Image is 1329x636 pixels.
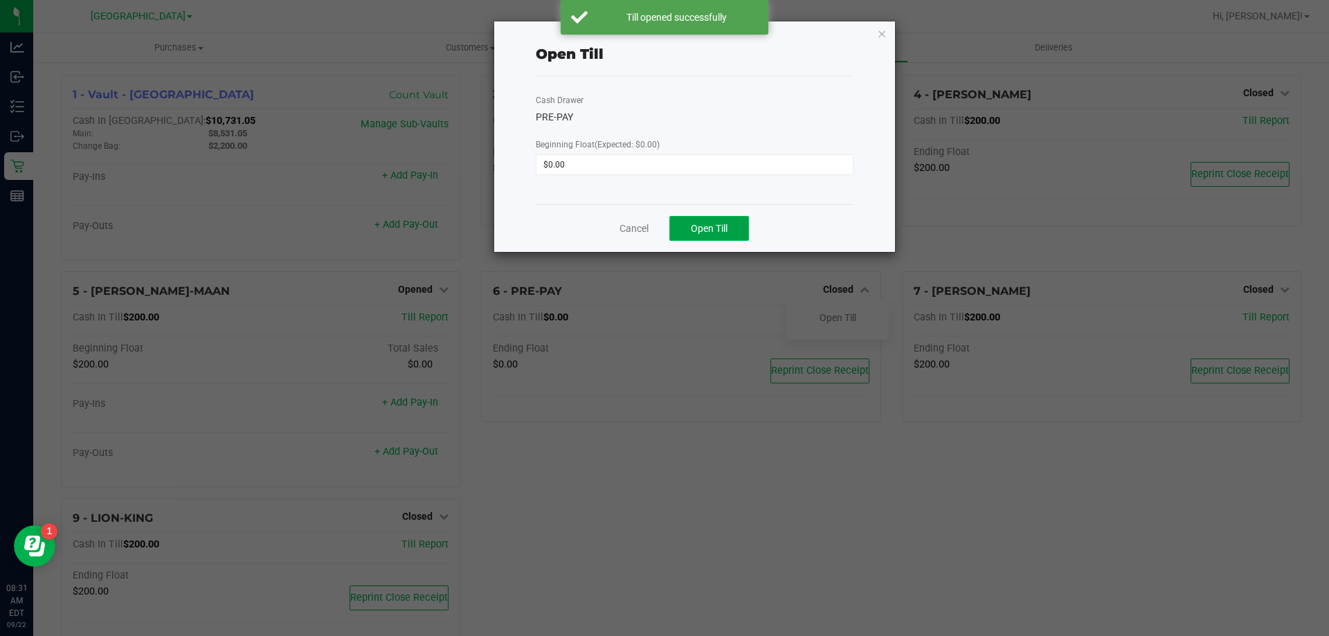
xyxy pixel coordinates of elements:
[536,94,584,107] label: Cash Drawer
[536,140,660,149] span: Beginning Float
[669,216,749,241] button: Open Till
[595,140,660,149] span: (Expected: $0.00)
[14,525,55,567] iframe: Resource center
[41,523,57,540] iframe: Resource center unread badge
[536,44,604,64] div: Open Till
[691,223,727,234] span: Open Till
[536,110,853,125] div: PRE-PAY
[620,221,649,236] a: Cancel
[595,10,758,24] div: Till opened successfully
